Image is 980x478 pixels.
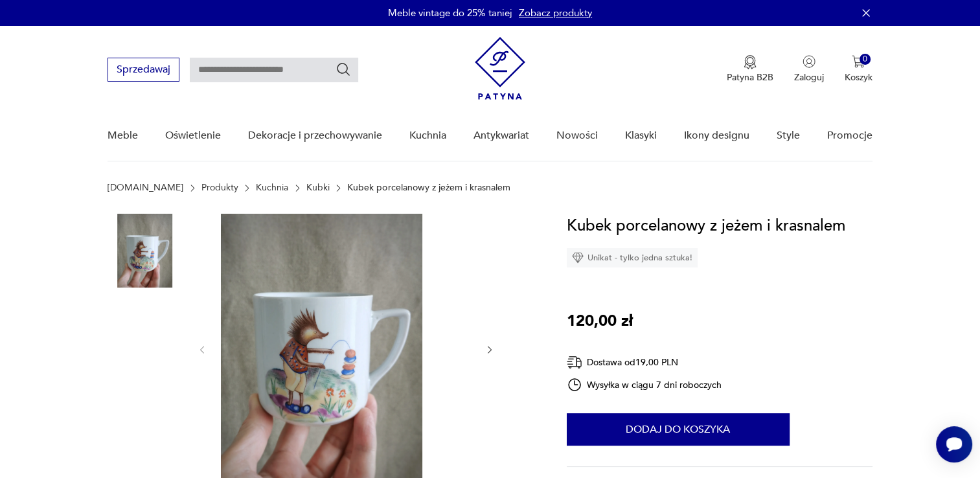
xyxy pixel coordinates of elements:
[108,111,138,161] a: Meble
[727,55,773,84] button: Patyna B2B
[567,354,582,370] img: Ikona dostawy
[777,111,800,161] a: Style
[852,55,865,68] img: Ikona koszyka
[567,377,722,393] div: Wysyłka w ciągu 7 dni roboczych
[519,6,592,19] a: Zobacz produkty
[845,55,872,84] button: 0Koszyk
[108,183,183,193] a: [DOMAIN_NAME]
[860,54,871,65] div: 0
[473,111,529,161] a: Antykwariat
[572,252,584,264] img: Ikona diamentu
[336,62,351,77] button: Szukaj
[744,55,757,69] img: Ikona medalu
[567,248,698,267] div: Unikat - tylko jedna sztuka!
[567,413,790,446] button: Dodaj do koszyka
[567,309,633,334] p: 120,00 zł
[625,111,657,161] a: Klasyki
[388,6,512,19] p: Meble vintage do 25% taniej
[567,354,722,370] div: Dostawa od 19,00 PLN
[108,58,179,82] button: Sprzedawaj
[306,183,330,193] a: Kubki
[347,183,510,193] p: Kubek porcelanowy z jeżem i krasnalem
[108,66,179,75] a: Sprzedawaj
[108,379,181,453] img: Zdjęcie produktu Kubek porcelanowy z jeżem i krasnalem
[803,55,815,68] img: Ikonka użytkownika
[567,214,845,238] h1: Kubek porcelanowy z jeżem i krasnalem
[556,111,598,161] a: Nowości
[827,111,872,161] a: Promocje
[794,55,824,84] button: Zaloguj
[727,71,773,84] p: Patyna B2B
[108,214,181,288] img: Zdjęcie produktu Kubek porcelanowy z jeżem i krasnalem
[201,183,238,193] a: Produkty
[936,426,972,462] iframe: Smartsupp widget button
[475,37,525,100] img: Patyna - sklep z meblami i dekoracjami vintage
[409,111,446,161] a: Kuchnia
[794,71,824,84] p: Zaloguj
[256,183,288,193] a: Kuchnia
[845,71,872,84] p: Koszyk
[248,111,382,161] a: Dekoracje i przechowywanie
[108,297,181,370] img: Zdjęcie produktu Kubek porcelanowy z jeżem i krasnalem
[165,111,221,161] a: Oświetlenie
[727,55,773,84] a: Ikona medaluPatyna B2B
[684,111,749,161] a: Ikony designu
